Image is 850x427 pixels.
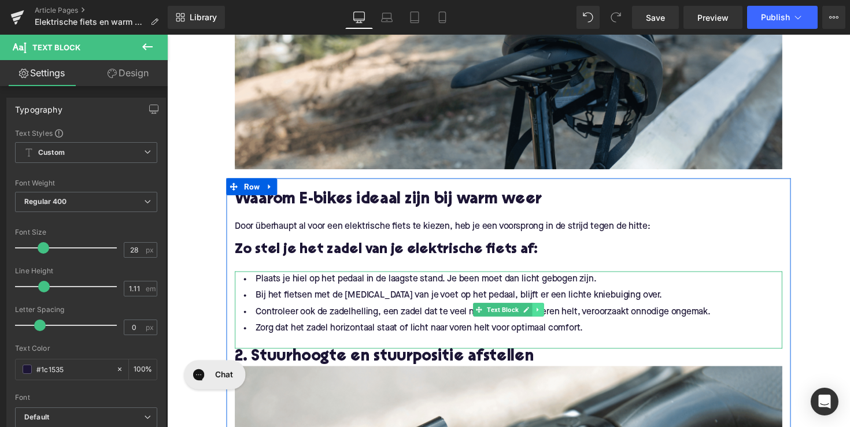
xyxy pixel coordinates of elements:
button: Publish [747,6,818,29]
h2: 2. Stuurhoogte en stuurpositie afstellen [69,322,630,340]
a: Laptop [373,6,401,29]
span: Row [76,147,98,165]
div: Text Color [15,344,157,352]
h3: Zo stel je het zadel van je elektrische fiets af: [69,212,630,231]
li: Zorg dat het zadel horizontaal staat of licht naar voren helt voor optimaal comfort. [69,293,630,310]
span: Library [190,12,217,23]
span: Save [646,12,665,24]
p: Door überhaupt al voor een elektrische fiets te kiezen, heb je een voorsprong in de strijd tegen ... [69,191,630,203]
div: Text Styles [15,128,157,138]
span: em [146,285,156,292]
a: Expand / Collapse [98,147,113,165]
li: Plaats je hiel op het pedaal in de laagste stand. Je been moet dan licht gebogen zijn. [69,243,630,259]
span: Text Block [326,275,362,289]
div: Font [15,393,157,402]
a: Design [86,60,170,86]
a: Preview [683,6,742,29]
span: Text Block [32,43,80,52]
div: % [129,359,157,380]
input: Color [36,363,110,376]
a: Article Pages [35,6,168,15]
a: Desktop [345,6,373,29]
span: Publish [761,13,790,22]
button: Redo [604,6,627,29]
div: Line Height [15,267,157,275]
h2: Waarom E-bikes ideaal zijn bij warm weer [69,161,630,179]
span: Elektrische fiets en warm weer: 7 tips om veilig en koel te blijven [35,17,146,27]
div: Typography [15,98,62,114]
a: Mobile [428,6,456,29]
div: Letter Spacing [15,306,157,314]
i: Default [24,413,49,422]
a: Expand / Collapse [374,275,386,289]
a: Tablet [401,6,428,29]
button: More [822,6,845,29]
div: Font Size [15,228,157,236]
iframe: Gorgias live chat messenger [12,329,86,367]
b: Regular 400 [24,197,67,206]
button: Undo [576,6,600,29]
b: Custom [38,148,65,158]
span: Preview [697,12,729,24]
span: px [146,246,156,254]
div: Open Intercom Messenger [811,388,838,415]
div: Font Weight [15,179,157,187]
li: Bij het fietsen met de [MEDICAL_DATA] van je voet op het pedaal, blijft er een lichte kniebuiging... [69,259,630,276]
a: New Library [168,6,225,29]
span: px [146,324,156,331]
